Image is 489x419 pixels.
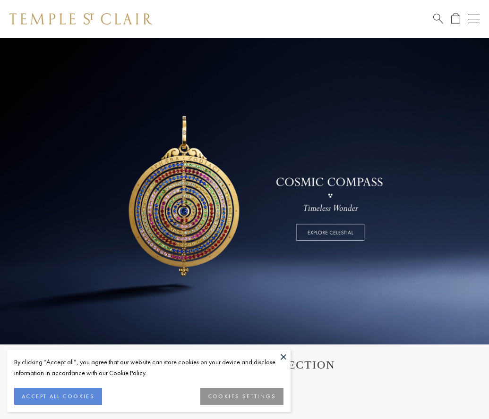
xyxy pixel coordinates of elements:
button: ACCEPT ALL COOKIES [14,388,102,405]
a: Open Shopping Bag [451,13,460,25]
button: COOKIES SETTINGS [200,388,283,405]
div: By clicking “Accept all”, you agree that our website can store cookies on your device and disclos... [14,357,283,378]
button: Open navigation [468,13,480,25]
a: Search [433,13,443,25]
img: Temple St. Clair [9,13,152,25]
